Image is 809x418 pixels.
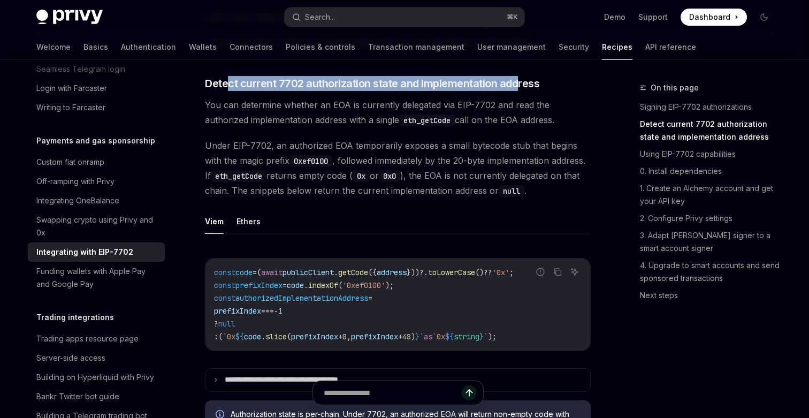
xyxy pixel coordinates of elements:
[36,265,158,291] div: Funding wallets with Apple Pay and Google Pay
[402,332,411,341] span: 48
[324,381,462,405] input: Ask a question...
[640,287,781,304] a: Next steps
[214,306,261,316] span: prefixIndex
[28,262,165,294] a: Funding wallets with Apple Pay and Google Pay
[507,13,518,21] span: ⌘ K
[308,280,338,290] span: indexOf
[651,81,699,94] span: On this page
[36,194,119,207] div: Integrating OneBalance
[304,280,308,290] span: .
[640,98,781,116] a: Signing EIP-7702 authorizations
[291,332,338,341] span: prefixIndex
[640,163,781,180] a: 0. Install dependencies
[230,34,273,60] a: Connectors
[205,97,591,127] span: You can determine whether an EOA is currently delegated via EIP-7702 and read the authorized impl...
[462,385,477,400] button: Send message
[484,332,488,341] span: `
[36,156,104,169] div: Custom fiat onramp
[379,170,400,182] code: 0x0
[428,268,475,277] span: toLowerCase
[287,280,304,290] span: code
[551,265,564,279] button: Copy the contents from the code block
[479,332,484,341] span: }
[338,332,342,341] span: +
[244,332,261,341] span: code
[36,82,107,95] div: Login with Farcaster
[415,332,419,341] span: }
[342,280,385,290] span: '0xef0100'
[432,332,445,341] span: `0x
[214,280,235,290] span: const
[285,7,524,27] button: Search...⌘K
[419,332,424,341] span: `
[445,332,454,341] span: ${
[640,210,781,227] a: 2. Configure Privy settings
[36,332,139,345] div: Trading apps resource page
[286,34,355,60] a: Policies & controls
[36,311,114,324] h5: Trading integrations
[261,332,265,341] span: .
[377,268,407,277] span: address
[640,227,781,257] a: 3. Adapt [PERSON_NAME] signer to a smart account signer
[28,172,165,191] a: Off-ramping with Privy
[492,268,509,277] span: '0x'
[218,332,223,341] span: (
[305,11,335,24] div: Search...
[499,185,524,197] code: null
[368,34,464,60] a: Transaction management
[36,390,119,403] div: Bankr Twitter bot guide
[265,332,287,341] span: slice
[368,293,372,303] span: =
[645,34,696,60] a: API reference
[334,268,338,277] span: .
[602,34,632,60] a: Recipes
[36,134,155,147] h5: Payments and gas sponsorship
[454,332,479,341] span: string
[755,9,773,26] button: Toggle dark mode
[640,146,781,163] a: Using EIP-7702 capabilities
[28,153,165,172] a: Custom fiat onramp
[235,280,283,290] span: prefixIndex
[638,12,668,22] a: Support
[368,268,377,277] span: ({
[287,332,291,341] span: (
[338,268,368,277] span: getCode
[36,214,158,239] div: Swapping crypto using Privy and 0x
[289,155,332,167] code: 0xef0100
[223,332,235,341] span: `0x
[424,332,432,341] span: as
[488,332,497,341] span: );
[283,280,287,290] span: =
[214,319,218,329] span: ?
[28,348,165,368] a: Server-side access
[681,9,747,26] a: Dashboard
[342,332,347,341] span: 8
[235,332,244,341] span: ${
[484,268,492,277] span: ??
[218,319,235,329] span: null
[83,34,108,60] a: Basics
[36,246,133,259] div: Integrating with EIP-7702
[640,116,781,146] a: Detect current 7702 authorization state and implementation address
[205,76,539,91] span: Detect current 7702 authorization state and implementation address
[351,332,398,341] span: prefixIndex
[568,265,582,279] button: Ask AI
[347,332,351,341] span: ,
[385,280,394,290] span: );
[398,332,402,341] span: +
[36,101,105,114] div: Writing to Farcaster
[261,268,283,277] span: await
[475,268,484,277] span: ()
[399,115,455,126] code: eth_getCode
[253,268,257,277] span: =
[509,268,514,277] span: ;
[205,138,591,198] span: Under EIP-7702, an authorized EOA temporarily exposes a small bytecode stub that begins with the ...
[214,293,235,303] span: const
[274,306,278,316] span: -
[28,329,165,348] a: Trading apps resource page
[559,34,589,60] a: Security
[214,268,235,277] span: const
[261,306,274,316] span: ===
[28,191,165,210] a: Integrating OneBalance
[533,265,547,279] button: Report incorrect code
